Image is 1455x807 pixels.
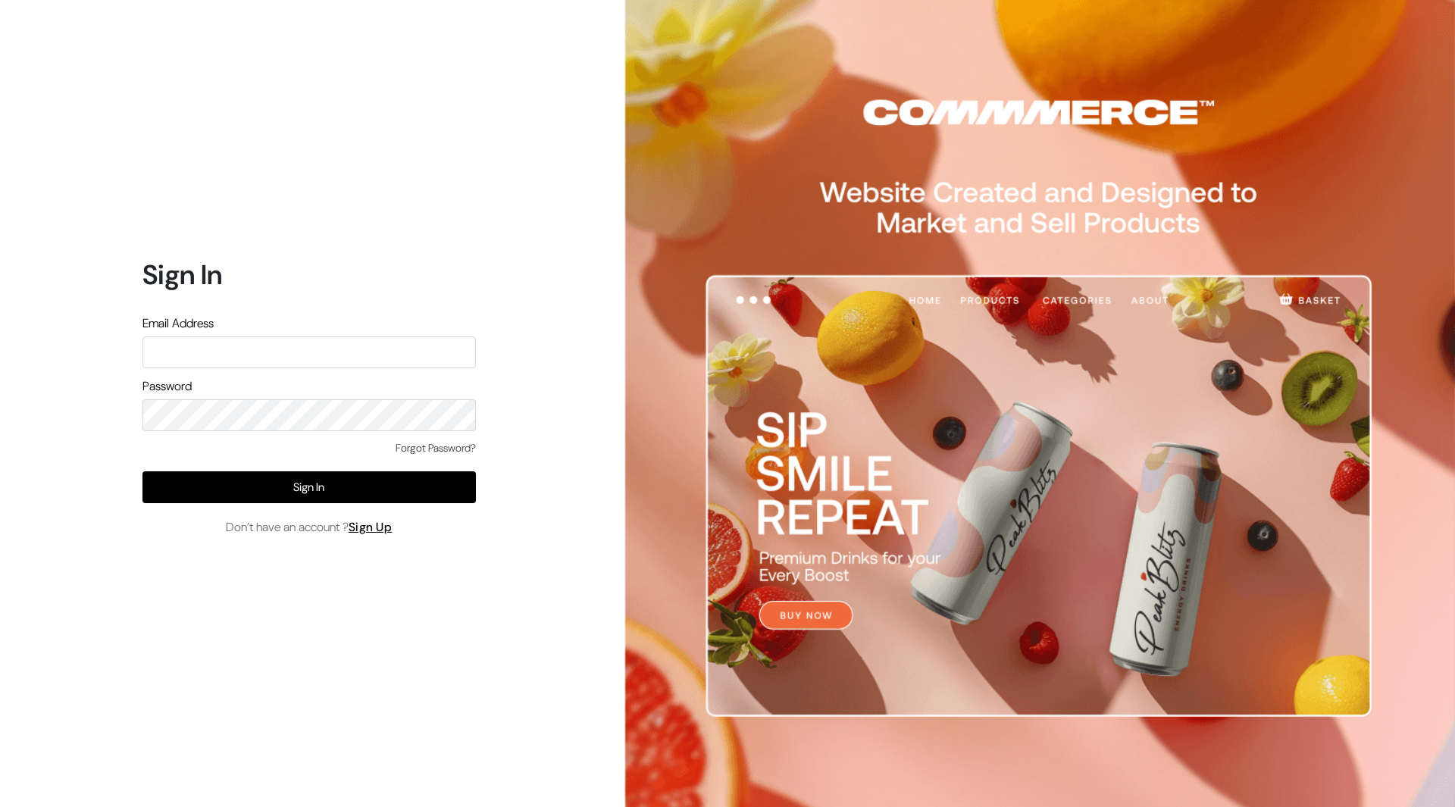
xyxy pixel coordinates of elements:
[396,440,476,456] a: Forgot Password?
[142,314,214,333] label: Email Address
[142,377,192,396] label: Password
[142,258,476,291] h1: Sign In
[349,519,393,535] a: Sign Up
[142,471,476,503] button: Sign In
[226,518,393,536] span: Don’t have an account ?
